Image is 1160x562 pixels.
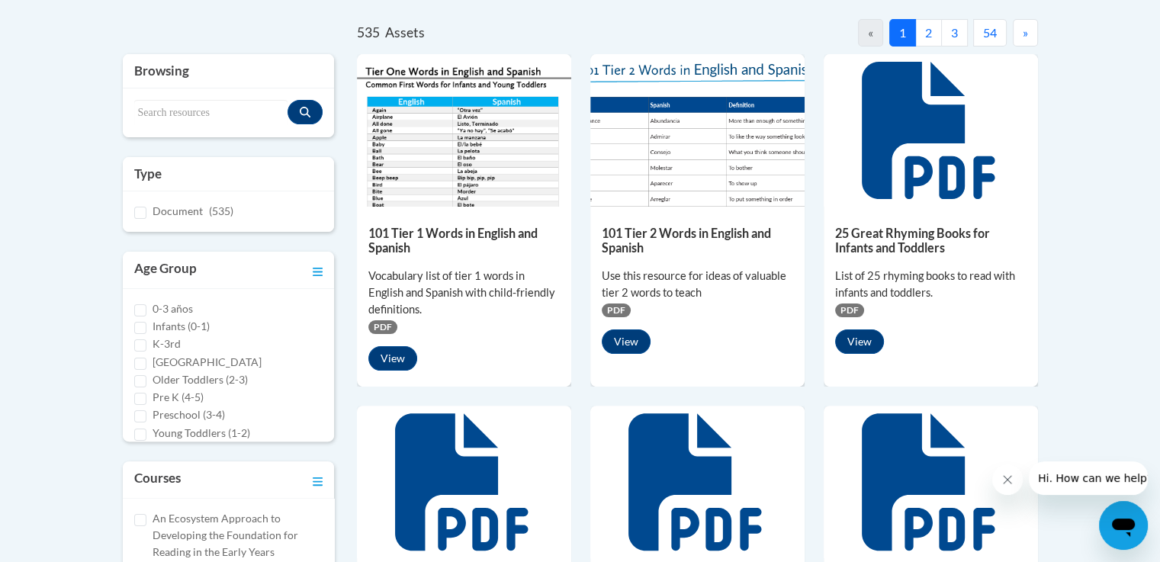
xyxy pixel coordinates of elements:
[313,469,323,490] a: Toggle collapse
[153,354,262,371] label: [GEOGRAPHIC_DATA]
[153,336,181,352] label: K-3rd
[385,24,425,40] span: Assets
[973,19,1007,47] button: 54
[153,300,193,317] label: 0-3 años
[153,204,203,217] span: Document
[835,226,1027,255] h5: 25 Great Rhyming Books for Infants and Toddlers
[134,469,181,490] h3: Courses
[357,54,571,207] img: d35314be-4b7e-462d-8f95-b17e3d3bb747.pdf
[153,425,250,442] label: Young Toddlers (1-2)
[835,329,884,354] button: View
[602,268,793,301] div: Use this resource for ideas of valuable tier 2 words to teach
[368,346,417,371] button: View
[835,303,864,317] span: PDF
[9,11,124,23] span: Hi. How can we help?
[153,371,248,388] label: Older Toddlers (2-3)
[134,259,197,281] h3: Age Group
[1029,461,1148,495] iframe: Message from company
[368,268,560,318] div: Vocabulary list of tier 1 words in English and Spanish with child-friendly definitions.
[368,226,560,255] h5: 101 Tier 1 Words in English and Spanish
[602,303,631,317] span: PDF
[992,464,1023,495] iframe: Close message
[134,100,288,126] input: Search resources
[357,24,380,40] span: 535
[1023,25,1028,40] span: »
[602,226,793,255] h5: 101 Tier 2 Words in English and Spanish
[1099,501,1148,550] iframe: Button to launch messaging window
[153,389,204,406] label: Pre K (4-5)
[134,165,323,183] h3: Type
[915,19,942,47] button: 2
[889,19,916,47] button: 1
[134,62,323,80] h3: Browsing
[368,320,397,334] span: PDF
[697,19,1037,47] nav: Pagination Navigation
[1013,19,1038,47] button: Next
[153,406,225,423] label: Preschool (3-4)
[941,19,968,47] button: 3
[153,510,323,560] label: An Ecosystem Approach to Developing the Foundation for Reading in the Early Years
[153,318,210,335] label: Infants (0-1)
[288,100,323,124] button: Search resources
[209,204,233,217] span: (535)
[602,329,651,354] button: View
[835,268,1027,301] div: List of 25 rhyming books to read with infants and toddlers.
[313,259,323,281] a: Toggle collapse
[590,54,805,207] img: 836e94b2-264a-47ae-9840-fb2574307f3b.pdf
